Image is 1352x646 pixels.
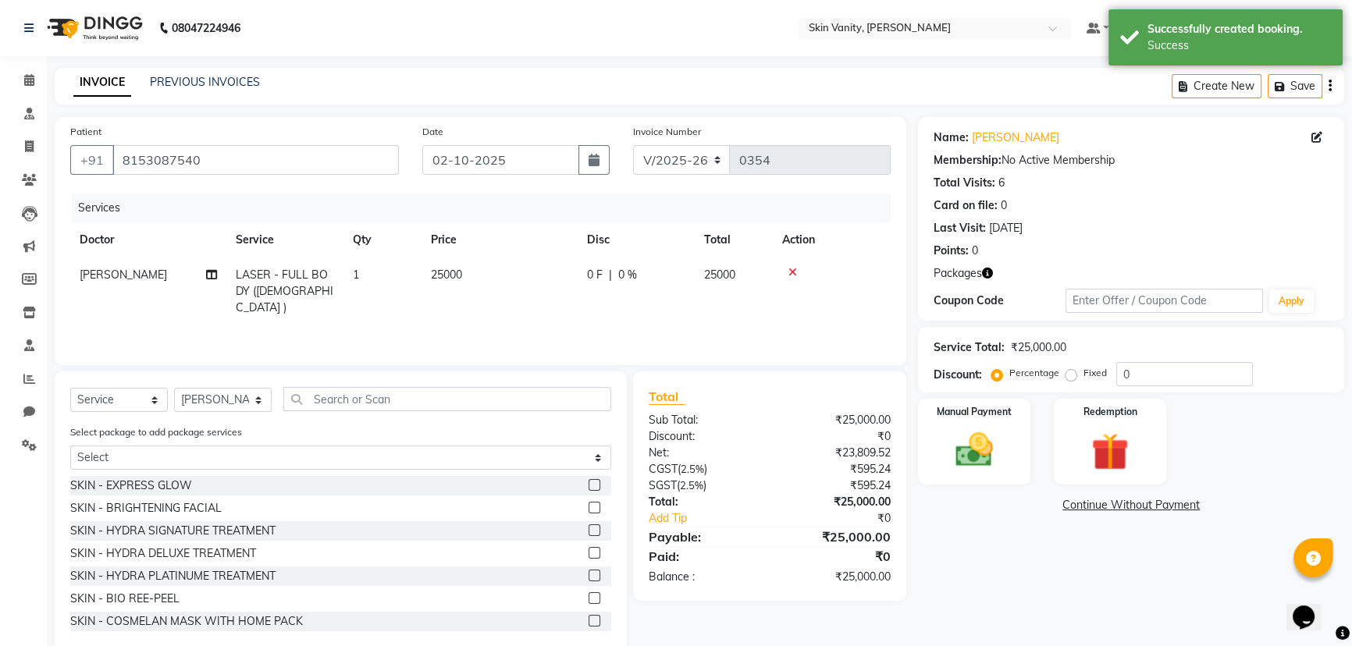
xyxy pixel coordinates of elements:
div: Total: [637,494,770,510]
span: 25000 [704,268,735,282]
div: Card on file: [934,197,998,214]
div: Discount: [934,367,982,383]
div: ₹23,809.52 [770,445,902,461]
span: 0 % [618,267,637,283]
div: [DATE] [989,220,1023,236]
label: Percentage [1009,366,1059,380]
div: ₹25,000.00 [770,494,902,510]
a: Continue Without Payment [921,497,1341,513]
th: Qty [343,222,422,257]
button: +91 [70,145,114,175]
div: SKIN - BIO REE-PEEL [70,591,180,607]
iframe: chat widget [1286,584,1336,630]
div: ₹25,000.00 [770,412,902,428]
div: Membership: [934,152,1002,169]
div: Points: [934,243,969,259]
div: Paid: [637,547,770,566]
div: 0 [972,243,978,259]
span: LASER - FULL BODY ([DEMOGRAPHIC_DATA] ) [236,268,333,314]
label: Fixed [1083,366,1107,380]
div: Coupon Code [934,293,1066,309]
div: ( ) [637,477,770,494]
div: ₹595.24 [770,461,902,477]
div: ₹0 [770,547,902,566]
div: Services [72,193,902,222]
button: Apply [1269,289,1314,313]
a: PREVIOUS INVOICES [150,75,260,89]
div: Name: [934,130,969,146]
th: Total [695,222,773,257]
label: Manual Payment [937,405,1012,419]
span: 1 [353,268,359,282]
label: Select package to add package services [70,425,242,439]
div: SKIN - BRIGHTENING FACIAL [70,500,222,516]
div: Successfully created booking. [1147,21,1331,37]
label: Date [422,125,443,139]
div: 0 [1001,197,1007,214]
label: Redemption [1083,405,1137,419]
div: ₹25,000.00 [770,527,902,546]
span: Total [649,389,685,405]
th: Price [422,222,578,257]
div: Net: [637,445,770,461]
div: No Active Membership [934,152,1329,169]
input: Search or Scan [283,387,611,411]
a: INVOICE [73,69,131,97]
button: Create New [1172,74,1261,98]
span: | [609,267,612,283]
button: Save [1268,74,1322,98]
div: Last Visit: [934,220,986,236]
a: [PERSON_NAME] [972,130,1059,146]
div: ₹25,000.00 [770,569,902,585]
span: 2.5% [680,479,703,492]
img: _cash.svg [944,428,1005,471]
span: Packages [934,265,982,282]
div: Success [1147,37,1331,54]
div: Discount: [637,428,770,445]
div: SKIN - COSMELAN MASK WITH HOME PACK [70,613,303,630]
div: Total Visits: [934,175,995,191]
div: ₹25,000.00 [1011,339,1066,356]
img: _gift.svg [1080,428,1140,475]
b: 08047224946 [172,6,240,50]
div: 6 [998,175,1005,191]
div: SKIN - EXPRESS GLOW [70,477,192,494]
th: Doctor [70,222,226,257]
div: ( ) [637,461,770,477]
img: logo [40,6,147,50]
div: ₹595.24 [770,477,902,494]
label: Patient [70,125,101,139]
span: SGST [649,478,677,492]
div: Service Total: [934,339,1005,356]
div: SKIN - HYDRA DELUXE TREATMENT [70,545,256,562]
input: Enter Offer / Coupon Code [1066,289,1263,313]
div: ₹0 [770,428,902,445]
th: Service [226,222,343,257]
span: 25000 [431,268,462,282]
div: SKIN - HYDRA PLATINUME TREATMENT [70,568,276,584]
a: Add Tip [637,510,792,527]
div: SKIN - HYDRA SIGNATURE TREATMENT [70,523,276,539]
span: 0 F [587,267,603,283]
div: Balance : [637,569,770,585]
th: Disc [578,222,695,257]
div: ₹0 [792,510,902,527]
input: Search by Name/Mobile/Email/Code [112,145,399,175]
span: [PERSON_NAME] [80,268,167,282]
th: Action [773,222,891,257]
span: CGST [649,462,678,476]
div: Sub Total: [637,412,770,428]
div: Payable: [637,527,770,546]
span: 2.5% [681,463,704,475]
label: Invoice Number [633,125,701,139]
